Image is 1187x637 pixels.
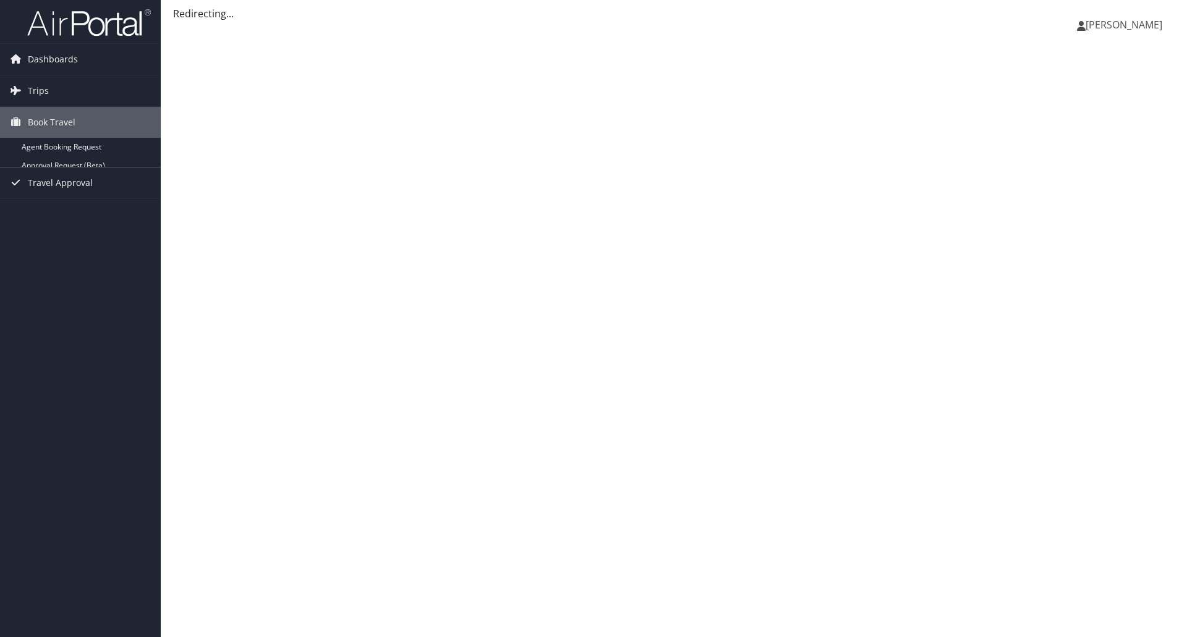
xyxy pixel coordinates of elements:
[28,44,78,75] span: Dashboards
[28,167,93,198] span: Travel Approval
[1086,18,1162,32] span: [PERSON_NAME]
[27,8,151,37] img: airportal-logo.png
[1077,6,1175,43] a: [PERSON_NAME]
[28,75,49,106] span: Trips
[173,6,1175,21] div: Redirecting...
[28,107,75,138] span: Book Travel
